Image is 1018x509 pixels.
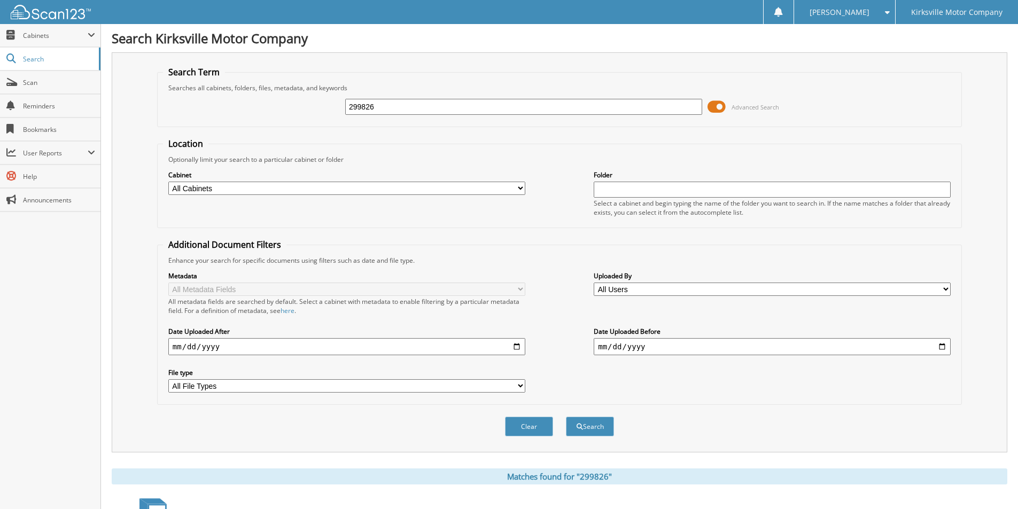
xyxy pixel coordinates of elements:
legend: Location [163,138,208,150]
div: Matches found for "299826" [112,468,1007,484]
div: Enhance your search for specific documents using filters such as date and file type. [163,256,956,265]
legend: Search Term [163,66,225,78]
label: Uploaded By [594,271,951,280]
span: Advanced Search [732,103,779,111]
div: All metadata fields are searched by default. Select a cabinet with metadata to enable filtering b... [168,297,525,315]
span: Search [23,54,94,64]
button: Search [566,417,614,436]
span: User Reports [23,148,88,158]
span: Reminders [23,101,95,111]
label: File type [168,368,525,377]
input: start [168,338,525,355]
label: Cabinet [168,170,525,179]
span: Help [23,172,95,181]
label: Date Uploaded Before [594,327,951,336]
span: Announcements [23,195,95,205]
a: here [281,306,294,315]
h1: Search Kirksville Motor Company [112,29,1007,47]
input: end [594,338,951,355]
div: Select a cabinet and begin typing the name of the folder you want to search in. If the name match... [594,199,951,217]
span: [PERSON_NAME] [810,9,869,15]
span: Scan [23,78,95,87]
label: Metadata [168,271,525,280]
label: Date Uploaded After [168,327,525,336]
button: Clear [505,417,553,436]
label: Folder [594,170,951,179]
div: Searches all cabinets, folders, files, metadata, and keywords [163,83,956,92]
span: Kirksville Motor Company [911,9,1003,15]
img: scan123-logo-white.svg [11,5,91,19]
div: Optionally limit your search to a particular cabinet or folder [163,155,956,164]
span: Bookmarks [23,125,95,134]
span: Cabinets [23,31,88,40]
legend: Additional Document Filters [163,239,286,250]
